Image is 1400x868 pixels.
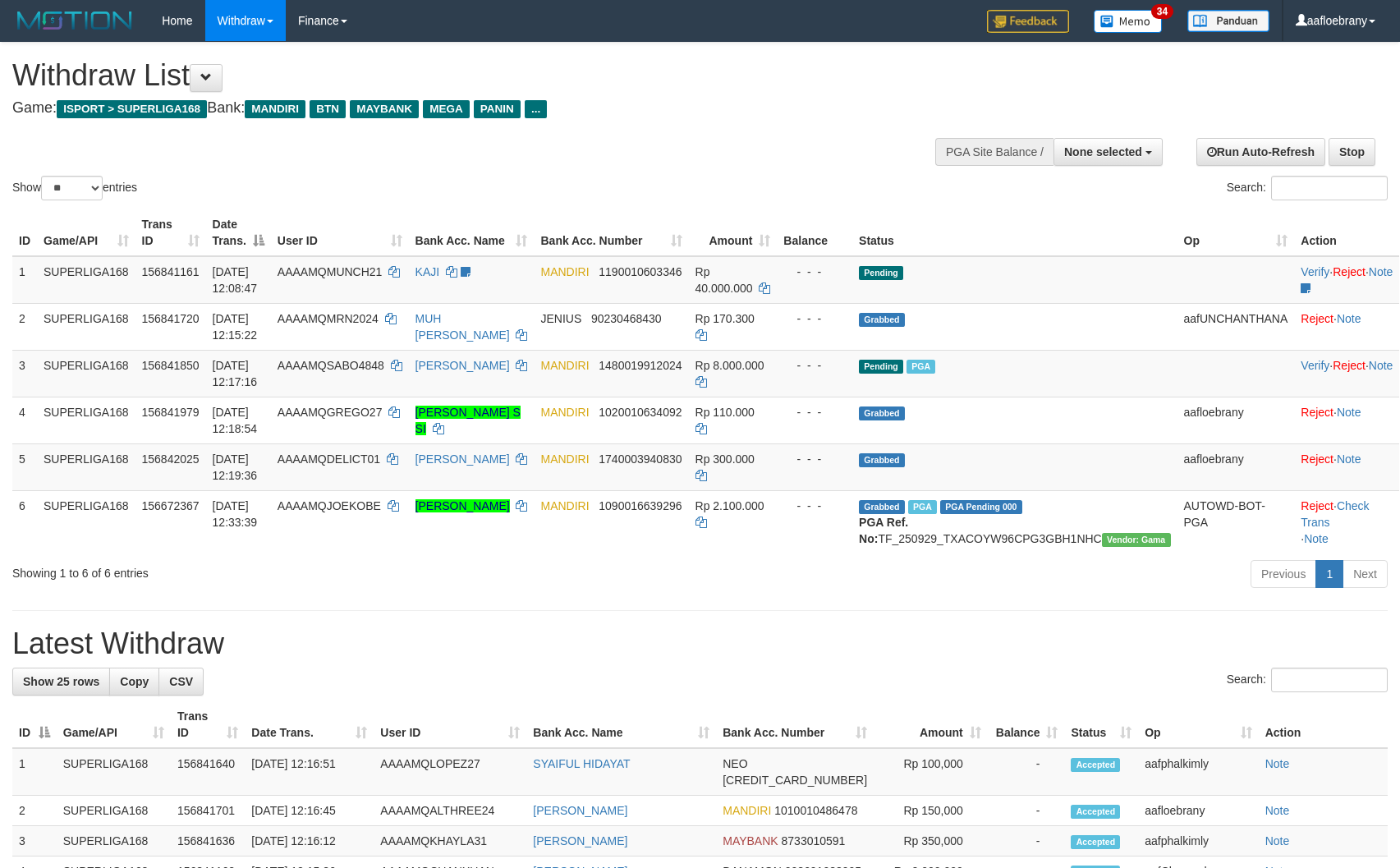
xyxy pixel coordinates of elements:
span: MANDIRI [723,804,771,817]
a: [PERSON_NAME] [415,359,510,372]
span: Accepted [1071,835,1120,849]
td: 4 [12,397,37,443]
div: - - - [783,264,846,280]
a: Check Trans [1301,499,1369,529]
td: 3 [12,826,57,857]
a: [PERSON_NAME] [533,834,627,847]
td: · [1294,443,1399,490]
span: AAAAMQMUNCH21 [278,265,383,278]
th: Balance [777,209,852,256]
span: Grabbed [859,406,905,420]
th: ID: activate to sort column descending [12,701,57,748]
span: CSV [169,675,193,688]
td: SUPERLIGA168 [37,256,135,304]
span: Show 25 rows [23,675,99,688]
label: Show entries [12,176,137,200]
th: Action [1259,701,1388,748]
span: AAAAMQMRN2024 [278,312,379,325]
div: - - - [783,498,846,514]
span: 156842025 [142,452,200,466]
th: Balance: activate to sort column ascending [988,701,1065,748]
td: · · [1294,256,1399,304]
div: PGA Site Balance / [935,138,1053,166]
input: Search: [1271,176,1388,200]
span: PANIN [474,100,521,118]
span: None selected [1064,145,1142,158]
div: - - - [783,310,846,327]
td: AAAAMQALTHREE24 [374,796,526,826]
a: Reject [1333,359,1366,372]
span: MAYBANK [723,834,778,847]
a: Show 25 rows [12,668,110,696]
td: · · [1294,490,1399,553]
th: Trans ID: activate to sort column ascending [171,701,245,748]
td: 5 [12,443,37,490]
td: [DATE] 12:16:12 [245,826,374,857]
a: [PERSON_NAME] [533,804,627,817]
span: [DATE] 12:08:47 [213,265,258,295]
td: AAAAMQLOPEZ27 [374,748,526,796]
span: Marked by aafsoycanthlai [907,360,935,374]
td: Rp 100,000 [874,748,988,796]
img: Feedback.jpg [987,10,1069,33]
th: ID [12,209,37,256]
span: Marked by aafsengchandara [908,500,937,514]
a: Copy [109,668,159,696]
th: Amount: activate to sort column ascending [689,209,778,256]
span: Copy 8733010591 to clipboard [782,834,846,847]
a: [PERSON_NAME] S SI [415,406,521,435]
td: Rp 150,000 [874,796,988,826]
a: MUH [PERSON_NAME] [415,312,510,342]
span: MANDIRI [540,452,589,466]
img: panduan.png [1187,10,1269,32]
span: NEO [723,757,747,770]
td: 6 [12,490,37,553]
span: MEGA [423,100,470,118]
a: Note [1369,265,1393,278]
td: · [1294,303,1399,350]
th: User ID: activate to sort column ascending [271,209,409,256]
img: Button%20Memo.svg [1094,10,1163,33]
td: AUTOWD-BOT-PGA [1177,490,1295,553]
span: BTN [310,100,346,118]
td: 2 [12,303,37,350]
td: SUPERLIGA168 [37,490,135,553]
select: Showentries [41,176,103,200]
span: Accepted [1071,805,1120,819]
input: Search: [1271,668,1388,692]
span: Grabbed [859,453,905,467]
th: Status [852,209,1177,256]
td: aafloebrany [1177,397,1295,443]
span: MANDIRI [245,100,305,118]
td: aafphalkimly [1138,748,1258,796]
span: ISPORT > SUPERLIGA168 [57,100,207,118]
span: [DATE] 12:17:16 [213,359,258,388]
span: ... [525,100,547,118]
span: Accepted [1071,758,1120,772]
h4: Game: Bank: [12,100,917,117]
span: 156841850 [142,359,200,372]
th: User ID: activate to sort column ascending [374,701,526,748]
a: 1 [1315,560,1343,588]
a: [PERSON_NAME] [415,452,510,466]
td: 156841636 [171,826,245,857]
span: MANDIRI [540,359,589,372]
th: Trans ID: activate to sort column ascending [135,209,206,256]
button: None selected [1053,138,1163,166]
th: Op: activate to sort column ascending [1177,209,1295,256]
td: AAAAMQKHAYLA31 [374,826,526,857]
a: Reject [1333,265,1366,278]
div: - - - [783,404,846,420]
span: Rp 300.000 [695,452,755,466]
div: - - - [783,357,846,374]
span: Copy 1020010634092 to clipboard [599,406,682,419]
span: Rp 40.000.000 [695,265,753,295]
td: aafUNCHANTHANA [1177,303,1295,350]
a: Note [1265,804,1290,817]
td: SUPERLIGA168 [37,303,135,350]
b: PGA Ref. No: [859,516,908,545]
span: Copy 5859459223534313 to clipboard [723,774,867,787]
a: Note [1369,359,1393,372]
th: Bank Acc. Name: activate to sort column ascending [526,701,716,748]
span: Copy 1190010603346 to clipboard [599,265,682,278]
